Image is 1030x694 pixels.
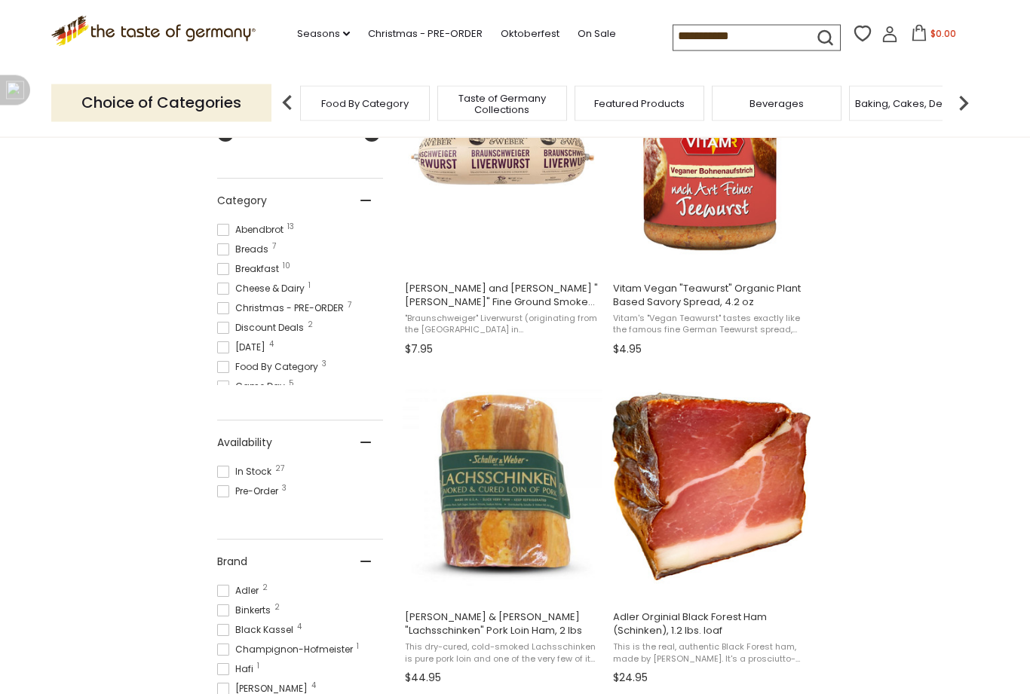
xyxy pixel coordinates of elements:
[442,93,563,115] a: Taste of Germany Collections
[217,302,348,316] span: Christmas - PRE-ORDER
[217,194,267,209] span: Category
[308,322,313,329] span: 2
[405,313,600,337] span: "Braunschweiger" Liverwurst (originating from the [GEOGRAPHIC_DATA] in [GEOGRAPHIC_DATA]) is a fi...
[217,466,276,479] span: In Stock
[405,671,441,686] span: $44.95
[51,84,271,121] p: Choice of Categories
[405,342,433,358] span: $7.95
[613,313,808,337] span: Vitam's "Vegan Teawurst" tastes exactly like the famous fine German Teewurst spread, just without...
[217,263,284,277] span: Breakfast
[322,361,326,368] span: 3
[217,663,258,677] span: Hafi
[611,374,811,690] a: Adler Orginial Black Forest Ham (Schinken), 1.2 lbs. loaf
[217,436,272,451] span: Availability
[283,263,290,271] span: 10
[403,45,602,362] a: Schaller and Weber
[403,59,602,258] img: Schaller and Weber Braunschweiger Liverwurst
[217,224,288,237] span: Abendbrot
[297,624,302,631] span: 4
[403,374,602,690] a: Schaller & Weber
[613,671,648,686] span: $24.95
[357,644,359,651] span: 1
[611,59,811,258] img: Vitam Vegan "Teawurst" Organic Plant Based Savory Spread, 4.2 oz
[750,98,804,109] a: Beverages
[368,26,483,42] a: Christmas - PRE-ORDER
[217,485,283,499] span: Pre-Order
[613,342,642,358] span: $4.95
[930,27,956,40] span: $0.00
[297,26,350,42] a: Seasons
[901,25,965,47] button: $0.00
[578,26,616,42] a: On Sale
[611,45,811,362] a: Vitam Vegan
[348,302,351,310] span: 7
[613,611,808,638] span: Adler Orginial Black Forest Ham (Schinken), 1.2 lbs. loaf
[217,555,247,570] span: Brand
[217,341,270,355] span: [DATE]
[613,283,808,310] span: Vitam Vegan "Teawurst" Organic Plant Based Savory Spread, 4.2 oz
[217,283,309,296] span: Cheese & Dairy
[289,381,294,388] span: 5
[274,604,280,612] span: 2
[855,98,972,109] a: Baking, Cakes, Desserts
[217,243,273,257] span: Breads
[594,98,685,109] a: Featured Products
[217,604,275,618] span: Binkerts
[217,585,263,598] span: Adler
[321,98,409,109] a: Food By Category
[501,26,559,42] a: Oktoberfest
[405,283,600,310] span: [PERSON_NAME] and [PERSON_NAME] "[PERSON_NAME]" Fine Ground Smoked Sausage [PERSON_NAME], 12 oz.
[217,381,290,394] span: Game Day
[275,466,284,473] span: 27
[311,683,316,690] span: 4
[217,361,323,375] span: Food By Category
[217,644,357,657] span: Champignon-Hofmeister
[308,283,311,290] span: 1
[262,585,268,592] span: 2
[405,642,600,665] span: This dry-cured, cold-smoked Lachsschinken is pure pork loin and one of the very few of its kind m...
[269,341,274,349] span: 4
[405,611,600,638] span: [PERSON_NAME] & [PERSON_NAME] "Lachsschinken" Pork Loin Ham, 2 lbs
[257,663,259,671] span: 1
[949,88,979,118] img: next arrow
[217,322,308,335] span: Discount Deals
[282,485,287,493] span: 3
[287,224,294,231] span: 13
[272,243,276,251] span: 7
[217,624,298,637] span: Black Kassel
[613,642,808,665] span: This is the real, authentic Black Forest ham, made by [PERSON_NAME]. It's a prosciutto-type smoke...
[272,88,302,118] img: previous arrow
